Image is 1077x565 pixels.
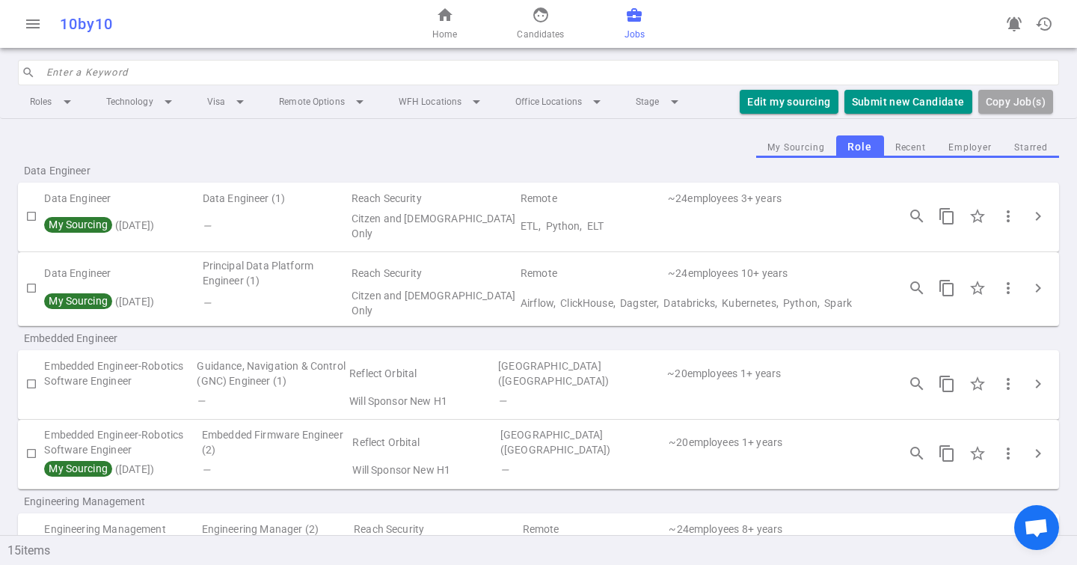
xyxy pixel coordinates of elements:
[740,258,884,288] td: Experience
[203,297,211,309] i: —
[532,6,550,24] span: face
[44,189,200,210] td: Data Engineer
[938,279,956,297] span: content_copy
[203,220,211,232] i: —
[1059,529,1077,547] button: expand_less
[938,207,956,225] span: content_copy
[932,273,962,303] button: Copy this job's short summary. For full job description, use 3 dots -> Copy Long JD
[740,426,884,460] td: Experience
[1005,15,1023,33] span: notifications_active
[197,395,205,407] i: —
[517,27,564,42] span: Candidates
[625,27,645,42] span: Jobs
[938,375,956,393] span: content_copy
[624,88,696,115] li: Stage
[1023,201,1053,231] button: Click to expand
[18,9,48,39] button: Open menu
[498,395,506,407] i: —
[667,426,740,460] td: 20 | Employee Count
[999,375,1017,393] span: more_vert
[932,201,962,231] button: Copy this job's short summary. For full job description, use 3 dots -> Copy Long JD
[44,519,200,540] td: Engineering Management
[44,219,154,231] span: ( [DATE] )
[432,27,457,42] span: Home
[60,15,353,33] div: 10by10
[24,494,215,509] span: Engineering Management
[739,356,884,391] td: Experience
[740,189,884,210] td: Experience
[503,88,618,115] li: Office Locations
[519,189,666,210] td: Remote
[666,189,740,210] td: 24 | Employee Count
[521,519,668,540] td: Remote
[902,201,932,231] button: Open job engagements details
[962,438,993,469] div: Click to Starred
[740,90,838,114] button: Edit my sourcing
[500,464,509,476] i: —
[267,88,381,115] li: Remote Options
[24,163,215,178] span: Data Engineer
[1035,15,1053,33] span: history
[195,356,348,391] td: Guidance, Navigation & Control (GNC) Engineer (1)
[44,296,154,308] span: ( [DATE] )
[937,138,1003,159] button: Employer
[497,391,884,412] td: Technical Skills
[432,6,457,42] a: Home
[18,426,44,481] td: Check to Select for Matching
[350,189,519,210] td: Reach Security
[1023,439,1053,468] button: Click to expand
[499,459,884,480] td: Technical Skills
[932,532,962,562] button: Copy this job's short summary. For full job description, use 3 dots -> Copy Long JD
[94,88,189,115] li: Technology
[884,138,937,159] button: Recent
[902,439,932,468] button: Open job engagements details
[195,88,261,115] li: Visa
[201,189,350,210] td: Data Engineer (1)
[625,6,643,24] span: business_center
[1023,273,1053,303] button: Click to expand
[902,532,932,562] button: Open job engagements details
[999,207,1017,225] span: more_vert
[836,135,884,159] button: Role
[18,258,44,318] td: Check to Select for Matching
[46,219,109,230] span: My Sourcing
[18,356,44,412] td: Check to Select for Matching
[195,391,348,412] td: Flags
[351,426,498,460] td: Reflect Orbital
[844,90,972,114] button: Submit new Candidate
[202,464,210,476] i: —
[44,356,195,391] td: Embedded Engineer-Robotics Software Engineer
[667,519,740,540] td: 24 | Employee Count
[201,288,350,318] td: Flags
[1029,445,1047,462] span: chevron_right
[666,258,740,288] td: 24 | Employee Count
[200,459,352,480] td: Flags
[908,279,926,297] span: search_insights
[1003,138,1059,159] button: Starred
[519,288,884,318] td: Technical Skills Airflow, ClickHouse, Dagster, Databricks, Kubernetes, Python, Spark
[519,209,884,243] td: Technical Skills ETL, Python, ELT
[932,439,962,468] button: Copy this job's short summary. For full job description, use 3 dots -> Copy Long JD
[962,531,993,563] div: Click to Starred
[666,356,739,391] td: 20 | Employee Count
[499,426,667,460] td: Los Angeles (Los Angeles Area)
[1029,207,1047,225] span: chevron_right
[1029,279,1047,297] span: chevron_right
[44,426,200,460] td: Embedded Engineer-Robotics Software Engineer
[44,459,200,480] td: My Sourcing
[201,258,350,288] td: Principal Data Platform Engineer (1)
[350,258,519,288] td: Reach Security
[200,426,352,460] td: Embedded Firmware Engineer (2)
[22,66,35,79] span: search
[44,391,195,412] td: My Sourcing
[18,88,88,115] li: Roles
[962,272,993,304] div: Click to Starred
[902,369,932,399] button: Open job engagements details
[436,6,454,24] span: home
[625,6,645,42] a: Jobs
[756,138,836,159] button: My Sourcing
[1014,505,1059,550] a: Open chat
[46,462,109,474] span: My Sourcing
[962,201,993,232] div: Click to Starred
[387,88,497,115] li: WFH Locations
